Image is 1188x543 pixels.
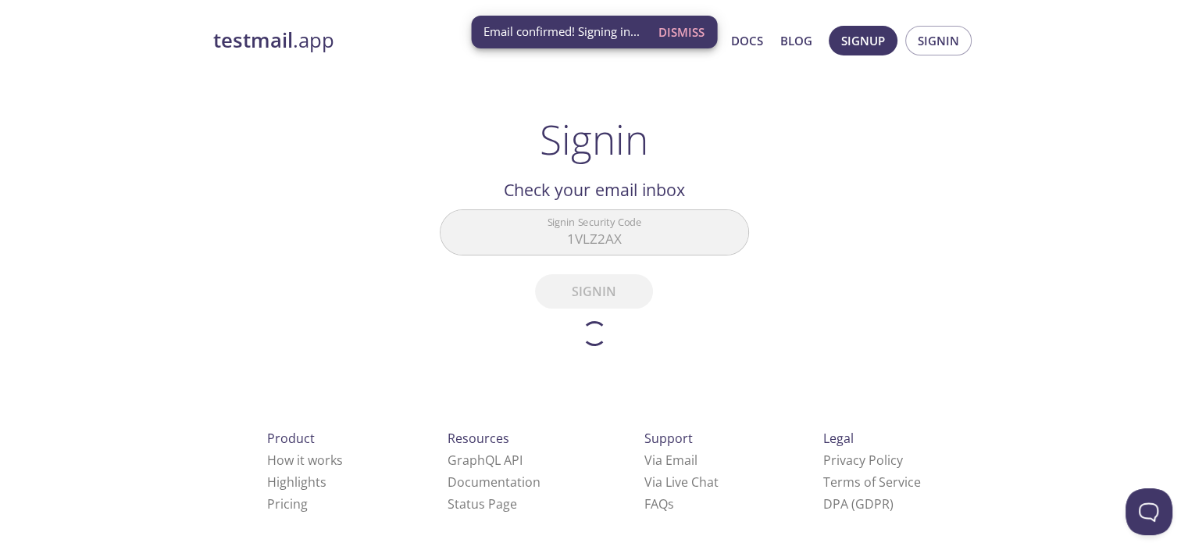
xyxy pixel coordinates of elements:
[731,30,763,51] a: Docs
[448,430,509,447] span: Resources
[213,27,293,54] strong: testmail
[267,430,315,447] span: Product
[267,495,308,513] a: Pricing
[918,30,959,51] span: Signin
[440,177,749,203] h2: Check your email inbox
[644,495,674,513] a: FAQ
[267,452,343,469] a: How it works
[841,30,885,51] span: Signup
[540,116,648,163] h1: Signin
[823,452,903,469] a: Privacy Policy
[1126,488,1172,535] iframe: Help Scout Beacon - Open
[644,473,719,491] a: Via Live Chat
[448,452,523,469] a: GraphQL API
[905,26,972,55] button: Signin
[483,23,640,40] span: Email confirmed! Signing in...
[829,26,897,55] button: Signup
[644,430,693,447] span: Support
[448,473,540,491] a: Documentation
[644,452,697,469] a: Via Email
[267,473,326,491] a: Highlights
[448,495,517,513] a: Status Page
[652,17,711,47] button: Dismiss
[780,30,812,51] a: Blog
[658,22,705,42] span: Dismiss
[823,473,921,491] a: Terms of Service
[823,430,854,447] span: Legal
[823,495,894,513] a: DPA (GDPR)
[668,495,674,513] span: s
[213,27,580,54] a: testmail.app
